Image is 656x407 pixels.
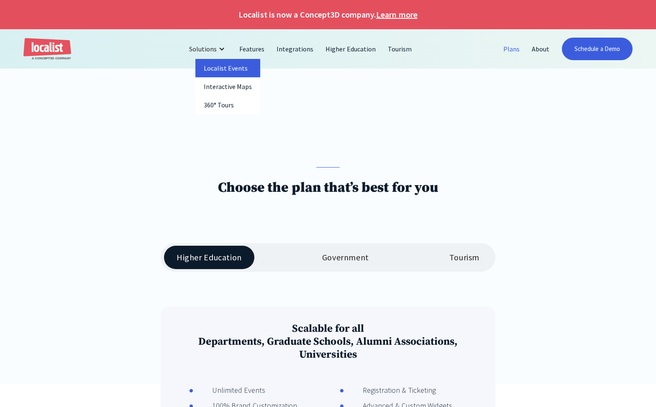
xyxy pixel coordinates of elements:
a: About [526,39,556,59]
h1: Choose the plan that’s best for you [218,179,438,196]
a: Features [233,39,271,59]
a: Interactive Maps [195,77,261,96]
div: Higher Education [177,252,242,262]
a: Learn more [376,8,417,21]
a: Plans [497,39,526,59]
a: home [23,38,71,60]
div: Solutions [189,44,217,54]
a: Integrations [271,39,320,59]
a: 360° Tours [195,96,261,114]
a: Localist Events [195,59,261,77]
a: Schedule a Demo [562,38,633,60]
div: Government [322,252,369,262]
div: Solutions [183,39,233,59]
div: Unlimited Events [193,384,266,396]
div: Registration & Ticketing [344,384,436,396]
h3: Scalable for all Departments, Graduate Schools, Alumni Associations, Universities [172,322,484,361]
a: Tourism [382,39,418,59]
a: Higher Education [320,39,382,59]
nav: Solutions [195,59,261,114]
div: Tourism [449,252,479,262]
